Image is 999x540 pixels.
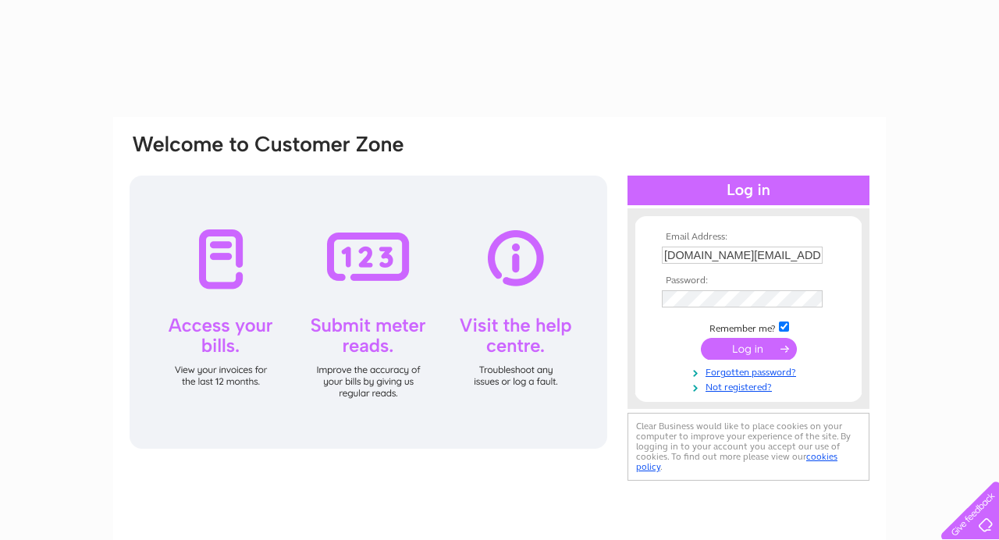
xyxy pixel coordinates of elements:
th: Email Address: [658,232,839,243]
a: cookies policy [636,451,837,472]
a: Forgotten password? [662,364,839,378]
input: Submit [701,338,797,360]
a: Not registered? [662,378,839,393]
div: Clear Business would like to place cookies on your computer to improve your experience of the sit... [627,413,869,481]
th: Password: [658,275,839,286]
td: Remember me? [658,319,839,335]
